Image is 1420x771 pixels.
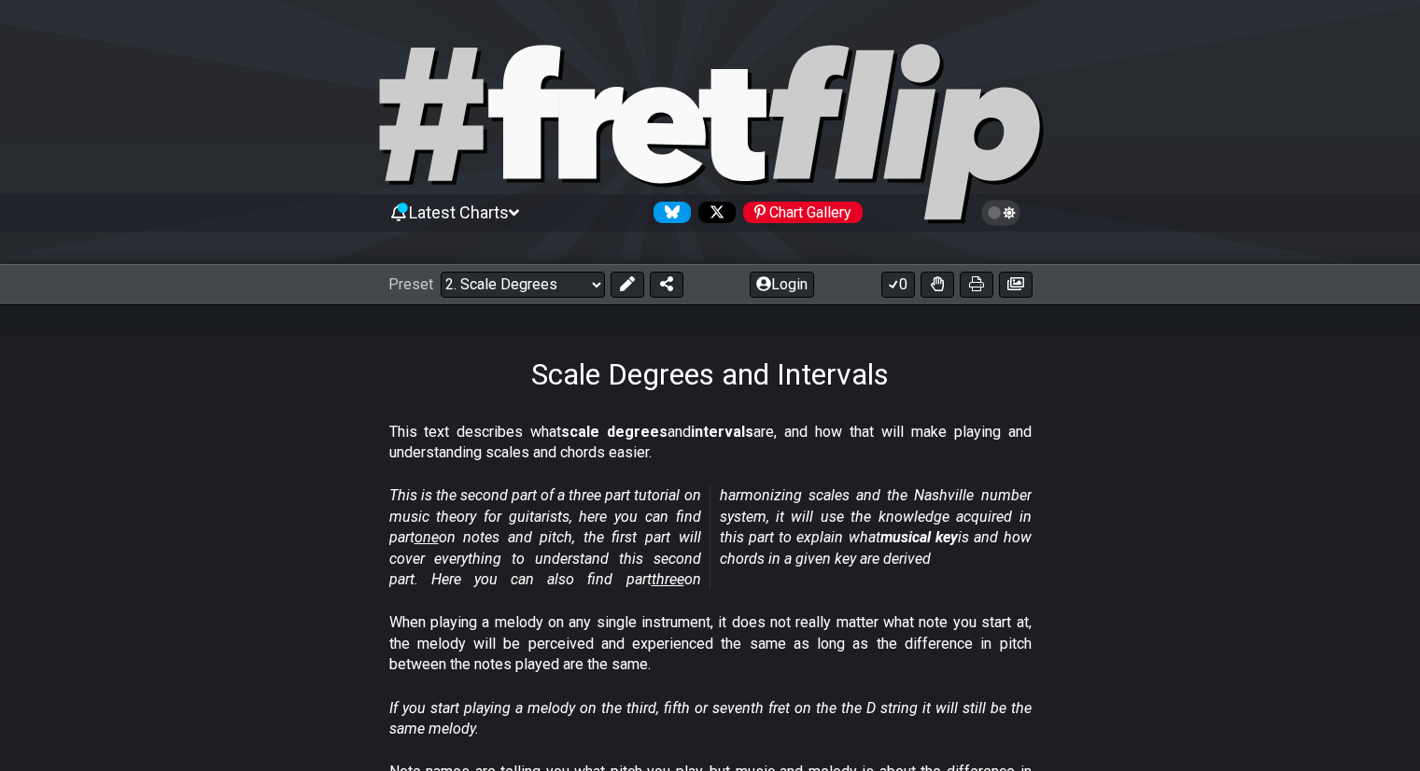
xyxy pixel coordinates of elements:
div: Chart Gallery [743,202,863,223]
span: three [652,570,684,588]
button: Edit Preset [611,272,644,298]
button: Create image [999,272,1033,298]
button: Toggle Dexterity for all fretkits [921,272,954,298]
span: Latest Charts [409,203,509,222]
a: #fretflip at Pinterest [736,202,863,223]
button: 0 [881,272,915,298]
button: Print [960,272,993,298]
span: Toggle light / dark theme [991,204,1012,221]
em: If you start playing a melody on the third, fifth or seventh fret on the the D string it will sti... [389,699,1032,737]
button: Login [750,272,814,298]
a: Follow #fretflip at Bluesky [646,202,691,223]
button: Share Preset [650,272,683,298]
strong: musical key [880,528,958,546]
a: Follow #fretflip at X [691,202,736,223]
h1: Scale Degrees and Intervals [531,357,889,392]
p: This text describes what and are, and how that will make playing and understanding scales and cho... [389,422,1032,464]
em: This is the second part of a three part tutorial on music theory for guitarists, here you can fin... [389,486,1032,588]
select: Preset [441,272,605,298]
span: Preset [388,275,433,293]
span: one [415,528,439,546]
strong: scale degrees [561,423,668,441]
strong: intervals [691,423,753,441]
p: When playing a melody on any single instrument, it does not really matter what note you start at,... [389,612,1032,675]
